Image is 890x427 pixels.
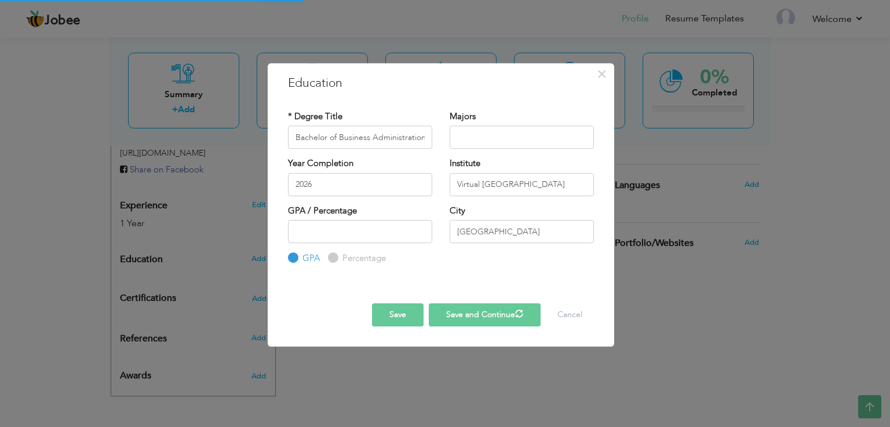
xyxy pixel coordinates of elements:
h3: Education [288,75,594,92]
label: Year Completion [288,157,353,170]
label: City [450,205,465,217]
label: GPA / Percentage [288,205,357,217]
span: × [597,64,607,84]
div: Add your educational degree. [120,248,267,271]
button: Cancel [546,303,594,326]
label: Majors [450,111,476,123]
button: Save and Continue [429,303,541,326]
label: Institute [450,157,480,170]
button: Save [372,303,424,326]
label: GPA [300,252,320,264]
label: * Degree Title [288,111,342,123]
label: Percentage [340,252,386,264]
button: Close [593,65,611,83]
